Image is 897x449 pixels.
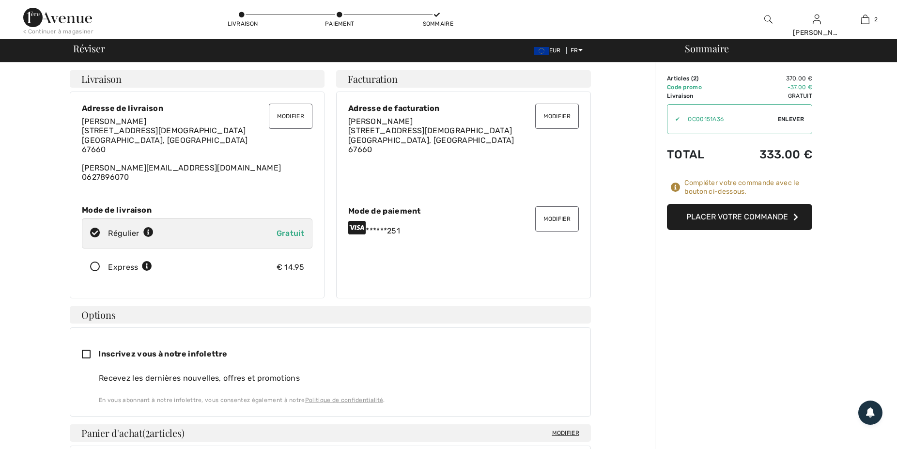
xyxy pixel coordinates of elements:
td: -37.00 € [727,83,812,92]
span: [STREET_ADDRESS][DEMOGRAPHIC_DATA] [GEOGRAPHIC_DATA], [GEOGRAPHIC_DATA] 67660 [348,126,514,154]
td: 333.00 € [727,138,812,171]
div: Sommaire [423,19,452,28]
div: [PERSON_NAME][EMAIL_ADDRESS][DOMAIN_NAME] 0627896070 [82,117,312,182]
span: FR [571,47,583,54]
td: Livraison [667,92,727,100]
div: < Continuer à magasiner [23,27,93,36]
td: Gratuit [727,92,812,100]
a: Politique de confidentialité [305,397,383,403]
span: 2 [874,15,878,24]
h4: Options [70,306,591,324]
td: Articles ( ) [667,74,727,83]
button: Placer votre commande [667,204,812,230]
span: [STREET_ADDRESS][DEMOGRAPHIC_DATA] [GEOGRAPHIC_DATA], [GEOGRAPHIC_DATA] 67660 [82,126,248,154]
span: [PERSON_NAME] [82,117,146,126]
td: Total [667,138,727,171]
span: Facturation [348,74,398,84]
div: € 14.95 [277,262,304,273]
span: 2 [145,426,150,438]
td: 370.00 € [727,74,812,83]
div: Régulier [108,228,154,239]
div: Livraison [228,19,257,28]
img: recherche [764,14,773,25]
img: 1ère Avenue [23,8,92,27]
h4: Panier d'achat [70,424,591,442]
span: EUR [534,47,565,54]
img: Euro [534,47,549,55]
button: Modifier [269,104,312,129]
img: Mes infos [813,14,821,25]
div: Adresse de livraison [82,104,312,113]
div: Recevez les dernières nouvelles, offres et promotions [99,372,579,384]
div: Mode de livraison [82,205,312,215]
div: Express [108,262,152,273]
span: [PERSON_NAME] [348,117,413,126]
button: Modifier [535,206,579,232]
span: Réviser [73,44,105,53]
input: Code promo [680,105,778,134]
div: [PERSON_NAME] [793,28,840,38]
div: Paiement [325,19,354,28]
div: Mode de paiement [348,206,579,216]
a: Se connecter [813,15,821,24]
span: Modifier [552,428,579,438]
button: Modifier [535,104,579,129]
img: Mon panier [861,14,869,25]
td: Code promo [667,83,727,92]
div: Sommaire [673,44,891,53]
span: Inscrivez vous à notre infolettre [98,349,227,358]
span: Gratuit [277,229,304,238]
span: ( articles) [142,426,185,439]
a: 2 [841,14,889,25]
span: Enlever [778,115,804,124]
span: 2 [693,75,696,82]
div: Compléter votre commande avec le bouton ci-dessous. [684,179,812,196]
span: Livraison [81,74,122,84]
div: Adresse de facturation [348,104,579,113]
div: En vous abonnant à notre infolettre, vous consentez également à notre . [99,396,579,404]
div: ✔ [667,115,680,124]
